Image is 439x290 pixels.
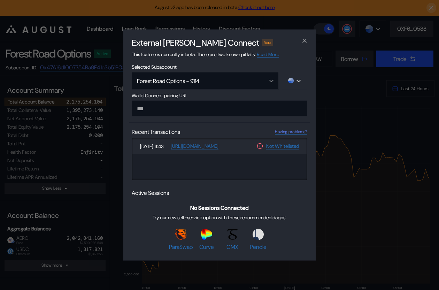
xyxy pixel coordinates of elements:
[190,204,249,211] span: No Sessions Connected
[299,35,310,46] button: close modal
[199,243,214,250] span: Curve
[171,143,218,150] a: [URL][DOMAIN_NAME]
[288,78,294,84] img: chain logo
[195,229,218,250] a: CurveCurve
[250,243,267,250] span: Pendle
[227,229,238,240] img: GMX
[262,39,273,46] div: Beta
[132,51,279,58] span: This feature is currently in beta. There are two known pitfalls:
[132,92,307,99] span: WalletConnect pairing URI
[266,143,299,150] a: Not Whitelisted
[175,229,186,240] img: ParaSwap
[201,229,212,240] img: Curve
[221,229,244,250] a: GMXGMX
[226,243,238,250] span: GMX
[140,143,168,149] span: [DATE] 11:43
[275,129,307,135] a: Having problems?
[132,37,259,48] h2: External [PERSON_NAME] Connect
[153,214,286,220] span: Try our new self-service option with these recommended dapps:
[282,72,307,90] button: chain logo
[169,229,193,250] a: ParaSwapParaSwap
[257,51,279,58] a: Read More
[132,72,279,90] button: Open menu
[132,64,307,70] span: Selected Subaccount
[253,229,264,240] img: Pendle
[169,243,193,250] span: ParaSwap
[246,229,270,250] a: PendlePendle
[132,128,180,136] span: Recent Transactions
[132,189,169,197] span: Active Sessions
[137,77,259,84] div: Forest Road Options - 9114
